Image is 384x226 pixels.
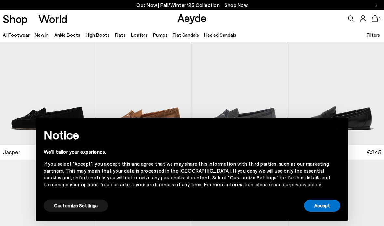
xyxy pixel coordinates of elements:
[330,120,346,135] button: Close this notice
[304,200,340,212] button: Accept
[44,148,330,155] div: We'll tailor your experience.
[336,122,340,132] span: ×
[44,126,330,143] h2: Notice
[44,200,108,212] button: Customize Settings
[44,161,330,188] div: If you select "Accept", you accept this and agree that we may share this information with third p...
[290,181,321,187] a: privacy policy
